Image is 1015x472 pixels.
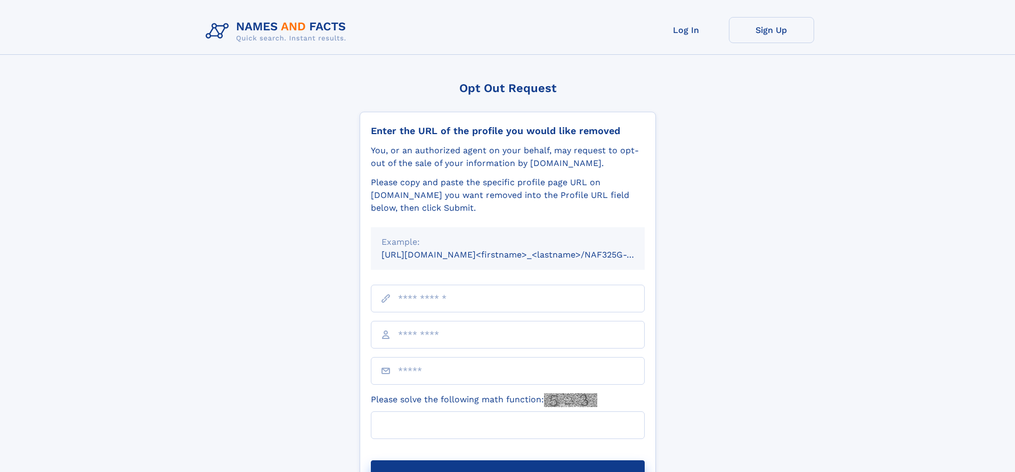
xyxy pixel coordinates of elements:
[644,17,729,43] a: Log In
[729,17,814,43] a: Sign Up
[360,81,656,95] div: Opt Out Request
[371,176,645,214] div: Please copy and paste the specific profile page URL on [DOMAIN_NAME] you want removed into the Pr...
[371,144,645,170] div: You, or an authorized agent on your behalf, may request to opt-out of the sale of your informatio...
[381,236,634,249] div: Example:
[371,393,597,407] label: Please solve the following math function:
[381,250,665,260] small: [URL][DOMAIN_NAME]<firstname>_<lastname>/NAF325G-xxxxxxxx
[371,125,645,137] div: Enter the URL of the profile you would like removed
[201,17,355,46] img: Logo Names and Facts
